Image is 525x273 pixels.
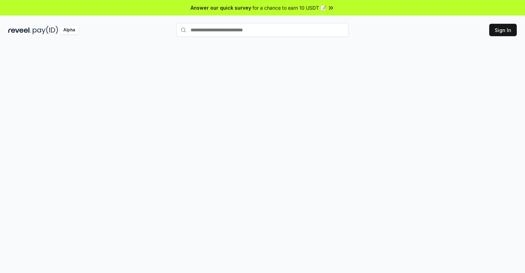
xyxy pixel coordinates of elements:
[489,24,517,36] button: Sign In
[253,4,326,11] span: for a chance to earn 10 USDT 📝
[33,26,58,34] img: pay_id
[8,26,31,34] img: reveel_dark
[191,4,251,11] span: Answer our quick survey
[60,26,79,34] div: Alpha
